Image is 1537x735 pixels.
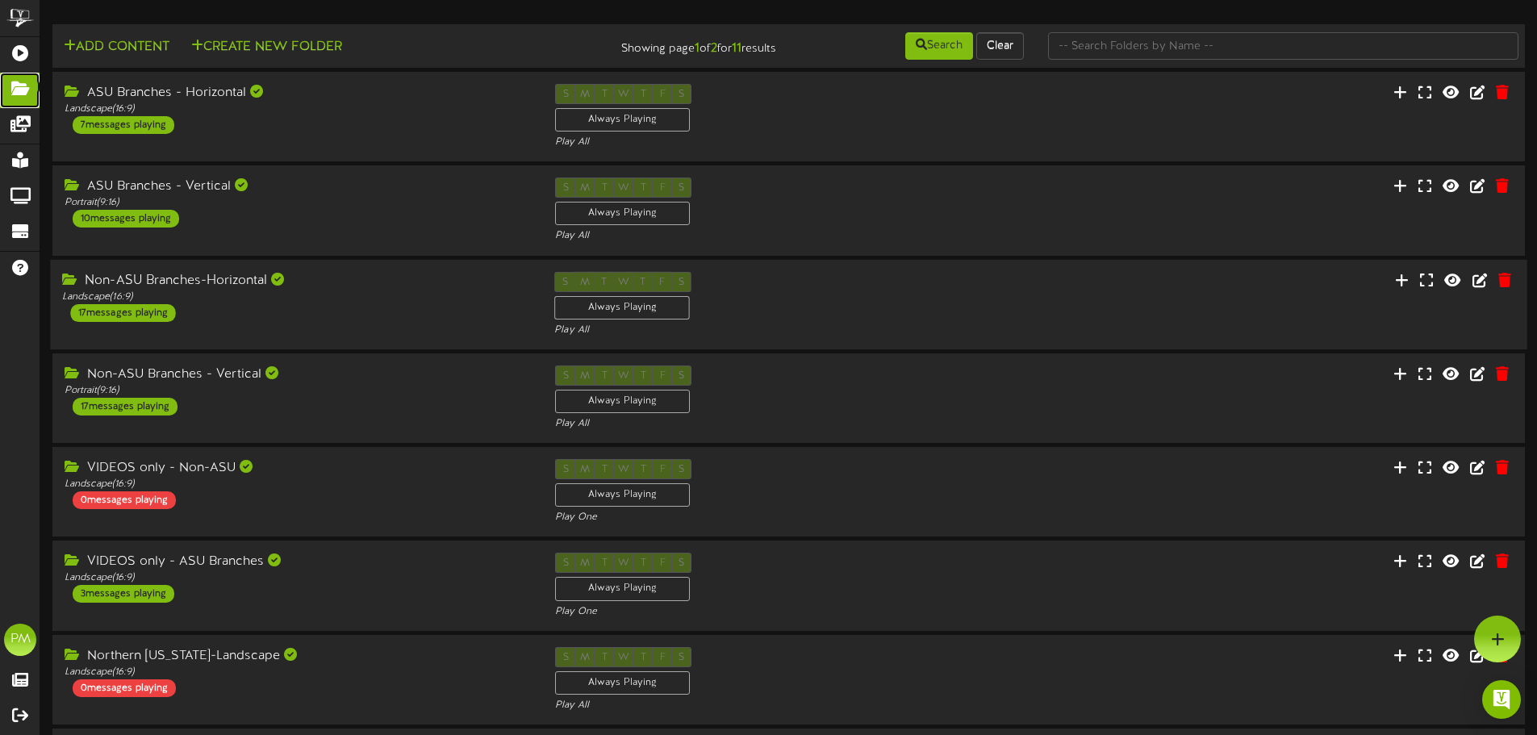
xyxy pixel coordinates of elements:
[73,398,178,416] div: 17 messages playing
[555,417,1021,431] div: Play All
[711,41,717,56] strong: 2
[554,324,1022,337] div: Play All
[555,136,1021,149] div: Play All
[1048,32,1518,60] input: -- Search Folders by Name --
[555,108,690,132] div: Always Playing
[65,196,531,210] div: Portrait ( 9:16 )
[65,365,531,384] div: Non-ASU Branches - Vertical
[555,511,1021,524] div: Play One
[695,41,700,56] strong: 1
[4,624,36,656] div: PM
[73,585,174,603] div: 3 messages playing
[62,271,530,290] div: Non-ASU Branches-Horizontal
[65,84,531,102] div: ASU Branches - Horizontal
[555,229,1021,243] div: Play All
[73,491,176,509] div: 0 messages playing
[59,37,174,57] button: Add Content
[65,102,531,116] div: Landscape ( 16:9 )
[65,459,531,478] div: VIDEOS only - Non-ASU
[186,37,347,57] button: Create New Folder
[65,666,531,679] div: Landscape ( 16:9 )
[555,202,690,225] div: Always Playing
[555,699,1021,712] div: Play All
[555,483,690,507] div: Always Playing
[555,605,1021,619] div: Play One
[73,210,179,228] div: 10 messages playing
[1482,680,1521,719] div: Open Intercom Messenger
[65,177,531,196] div: ASU Branches - Vertical
[73,116,174,134] div: 7 messages playing
[73,679,176,697] div: 0 messages playing
[62,290,530,303] div: Landscape ( 16:9 )
[555,577,690,600] div: Always Playing
[541,31,788,58] div: Showing page of for results
[905,32,973,60] button: Search
[732,41,741,56] strong: 11
[976,32,1024,60] button: Clear
[65,553,531,571] div: VIDEOS only - ASU Branches
[554,296,690,319] div: Always Playing
[555,671,690,695] div: Always Playing
[65,571,531,585] div: Landscape ( 16:9 )
[70,304,175,322] div: 17 messages playing
[65,647,531,666] div: Northern [US_STATE]-Landscape
[555,390,690,413] div: Always Playing
[65,478,531,491] div: Landscape ( 16:9 )
[65,384,531,398] div: Portrait ( 9:16 )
